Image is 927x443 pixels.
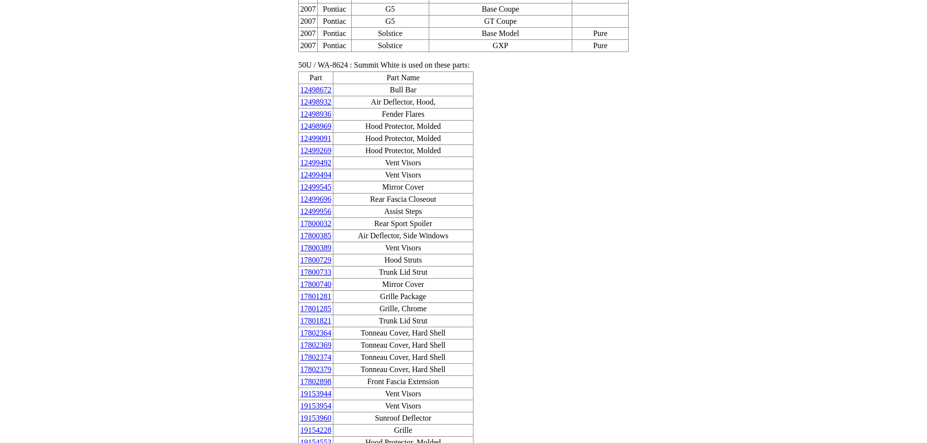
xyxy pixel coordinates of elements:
a: 12499696 [300,195,331,203]
td: Part Name [333,72,473,84]
a: 19153954 [300,402,331,410]
td: G5 [352,3,429,16]
td: Base Coupe [429,3,572,16]
td: Vent Visors [333,400,473,412]
td: Tonneau Cover, Hard Shell [333,364,473,376]
a: 19153944 [300,390,331,398]
td: Grille, Chrome [333,303,473,315]
td: Tonneau Cover, Hard Shell [333,352,473,364]
td: GXP [429,40,572,52]
a: 12499269 [300,146,331,155]
td: Grille Package [333,291,473,303]
td: Fender Flares [333,108,473,121]
td: Assist Steps [333,206,473,218]
a: 17801281 [300,292,331,301]
a: 12498969 [300,122,331,130]
td: Part [298,72,333,84]
td: Pontiac [317,16,351,28]
a: 12499545 [300,183,331,191]
td: Pure [572,28,629,40]
a: 17800740 [300,280,331,288]
td: Base Model [429,28,572,40]
td: Tonneau Cover, Hard Shell [333,339,473,352]
td: GT Coupe [429,16,572,28]
td: Rear Fascia Closeout [333,194,473,206]
td: Pontiac [317,3,351,16]
td: Vent Visors [333,242,473,254]
td: 2007 [298,28,317,40]
td: Air Deflector, Hood, [333,96,473,108]
td: 50U / WA-8624 : Summit White is used on these parts: [298,60,629,70]
td: Pure [572,40,629,52]
a: 17801821 [300,317,331,325]
td: Front Fascia Extension [333,376,473,388]
a: 17800389 [300,244,331,252]
td: Solstice [352,28,429,40]
a: 17800729 [300,256,331,264]
td: Rear Sport Spoiler [333,218,473,230]
a: 17802369 [300,341,331,349]
td: Mirror Cover [333,181,473,194]
td: Air Deflector, Side Windows [333,230,473,242]
td: Trunk Lid Strut [333,266,473,279]
td: 2007 [298,16,317,28]
td: Vent Visors [333,388,473,400]
td: Bull Bar [333,84,473,96]
td: Hood Struts [333,254,473,266]
td: Hood Protector, Molded [333,121,473,133]
a: 17801285 [300,304,331,313]
a: 12499492 [300,159,331,167]
td: Grille [333,425,473,437]
td: Tonneau Cover, Hard Shell [333,327,473,339]
td: Hood Protector, Molded [333,133,473,145]
a: 12499494 [300,171,331,179]
a: 12498936 [300,110,331,118]
td: Solstice [352,40,429,52]
td: Pontiac [317,28,351,40]
td: Vent Visors [333,157,473,169]
a: 12498932 [300,98,331,106]
td: Pontiac [317,40,351,52]
td: Sunroof Deflector [333,412,473,425]
a: 17802379 [300,365,331,373]
a: 12499956 [300,207,331,215]
a: 19154228 [300,426,331,434]
a: 17802898 [300,377,331,386]
td: Hood Protector, Molded [333,145,473,157]
a: 17800032 [300,219,331,228]
a: 12498672 [300,86,331,94]
a: 17802374 [300,353,331,361]
td: 2007 [298,3,317,16]
td: Trunk Lid Strut [333,315,473,327]
a: 17802364 [300,329,331,337]
td: 2007 [298,40,317,52]
a: 19153960 [300,414,331,422]
a: 17800385 [300,231,331,240]
a: 17800733 [300,268,331,276]
a: 12499091 [300,134,331,142]
td: Vent Visors [333,169,473,181]
td: G5 [352,16,429,28]
td: Mirror Cover [333,279,473,291]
